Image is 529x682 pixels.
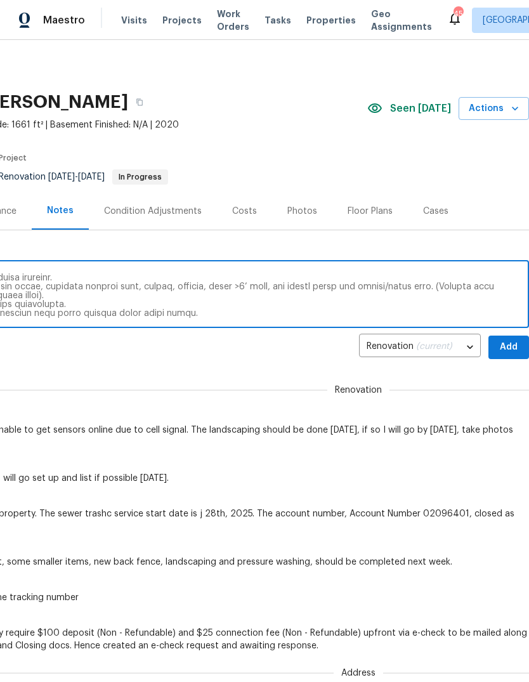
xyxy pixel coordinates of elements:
[217,8,249,33] span: Work Orders
[306,14,356,27] span: Properties
[423,205,448,218] div: Cases
[334,667,383,679] span: Address
[469,101,519,117] span: Actions
[104,205,202,218] div: Condition Adjustments
[43,14,85,27] span: Maestro
[128,91,151,114] button: Copy Address
[371,8,432,33] span: Geo Assignments
[114,173,167,181] span: In Progress
[264,16,291,25] span: Tasks
[454,8,462,20] div: 45
[232,205,257,218] div: Costs
[162,14,202,27] span: Projects
[47,204,74,217] div: Notes
[287,205,317,218] div: Photos
[121,14,147,27] span: Visits
[416,342,452,351] span: (current)
[488,336,529,359] button: Add
[459,97,529,121] button: Actions
[48,173,105,181] span: -
[48,173,75,181] span: [DATE]
[499,339,519,355] span: Add
[78,173,105,181] span: [DATE]
[390,102,451,115] span: Seen [DATE]
[359,332,481,363] div: Renovation (current)
[348,205,393,218] div: Floor Plans
[327,384,389,397] span: Renovation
